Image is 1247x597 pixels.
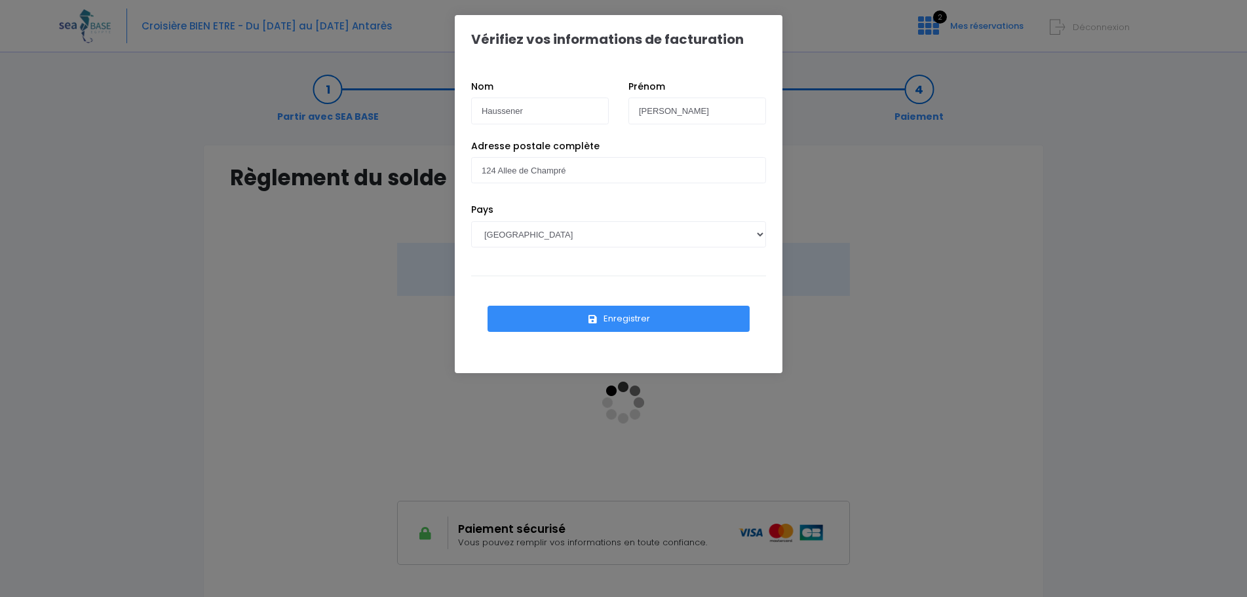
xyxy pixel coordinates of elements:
[471,31,744,47] h1: Vérifiez vos informations de facturation
[471,139,600,153] label: Adresse postale complète
[488,306,750,332] button: Enregistrer
[471,80,493,94] label: Nom
[628,80,665,94] label: Prénom
[471,203,493,217] label: Pays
